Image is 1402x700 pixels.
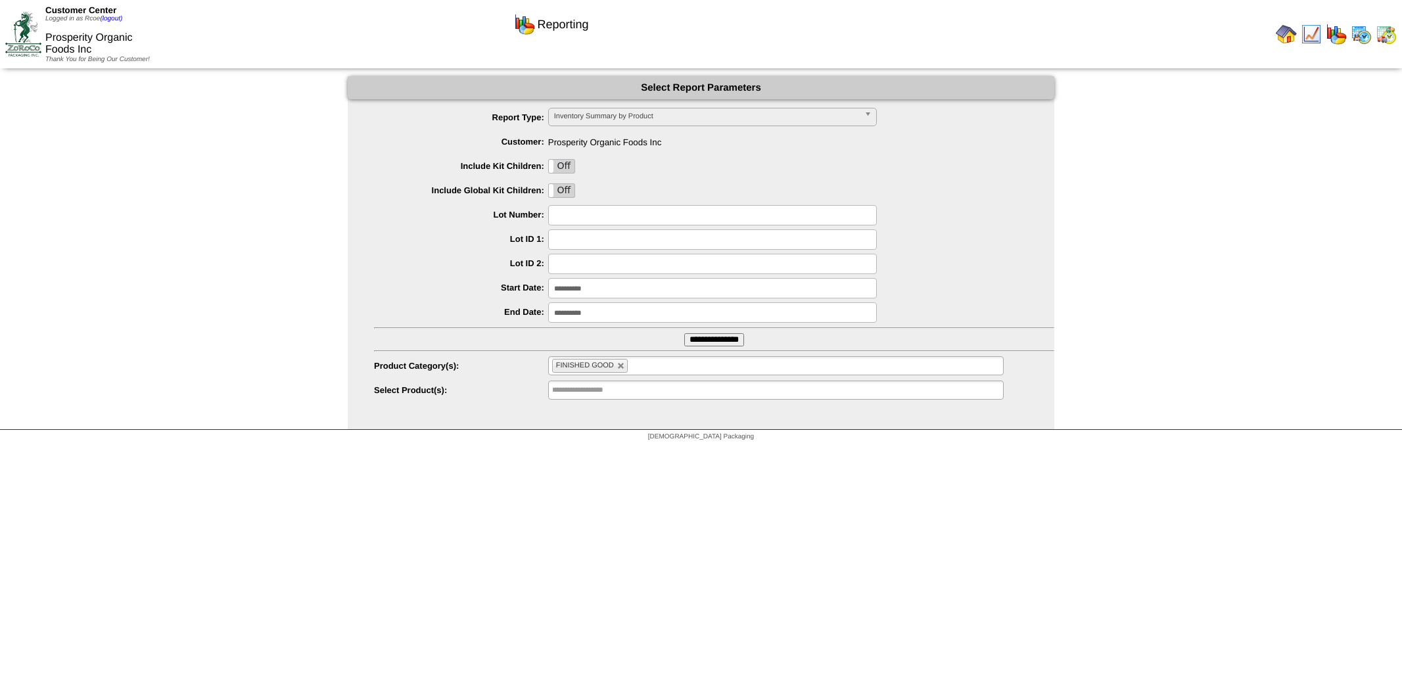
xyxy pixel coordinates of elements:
[537,18,588,32] span: Reporting
[45,15,122,22] span: Logged in as Rcoe
[374,185,548,195] label: Include Global Kit Children:
[1276,24,1297,45] img: home.gif
[374,283,548,292] label: Start Date:
[556,362,614,369] span: FINISHED GOOD
[45,5,116,15] span: Customer Center
[348,76,1054,99] div: Select Report Parameters
[100,15,122,22] a: (logout)
[374,161,548,171] label: Include Kit Children:
[1301,24,1322,45] img: line_graph.gif
[374,361,548,371] label: Product Category(s):
[374,307,548,317] label: End Date:
[548,159,576,174] div: OnOff
[1376,24,1397,45] img: calendarinout.gif
[514,14,535,35] img: graph.gif
[374,385,548,395] label: Select Product(s):
[554,108,859,124] span: Inventory Summary by Product
[374,210,548,220] label: Lot Number:
[374,132,1054,147] span: Prosperity Organic Foods Inc
[548,183,576,198] div: OnOff
[45,32,133,55] span: Prosperity Organic Foods Inc
[1351,24,1372,45] img: calendarprod.gif
[549,160,575,173] label: Off
[374,258,548,268] label: Lot ID 2:
[374,234,548,244] label: Lot ID 1:
[374,112,548,122] label: Report Type:
[549,184,575,197] label: Off
[45,56,150,63] span: Thank You for Being Our Customer!
[374,137,548,147] label: Customer:
[5,12,41,56] img: ZoRoCo_Logo(Green%26Foil)%20jpg.webp
[1326,24,1347,45] img: graph.gif
[648,433,754,440] span: [DEMOGRAPHIC_DATA] Packaging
